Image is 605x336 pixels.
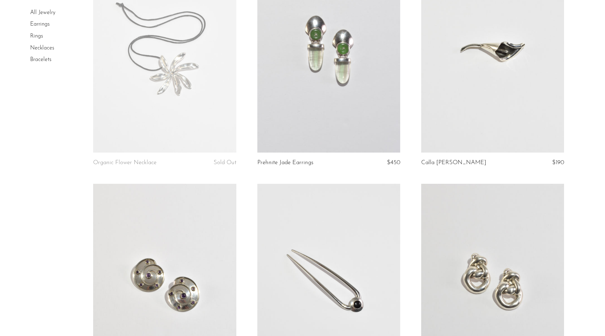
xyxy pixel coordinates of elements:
[257,160,313,166] a: Prehnite Jade Earrings
[421,160,486,166] a: Calla [PERSON_NAME]
[30,45,54,51] a: Necklaces
[93,160,157,166] a: Organic Flower Necklace
[214,160,236,166] span: Sold Out
[387,160,400,166] span: $450
[552,160,564,166] span: $190
[30,22,50,27] a: Earrings
[30,33,43,39] a: Rings
[30,10,55,15] a: All Jewelry
[30,57,51,62] a: Bracelets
